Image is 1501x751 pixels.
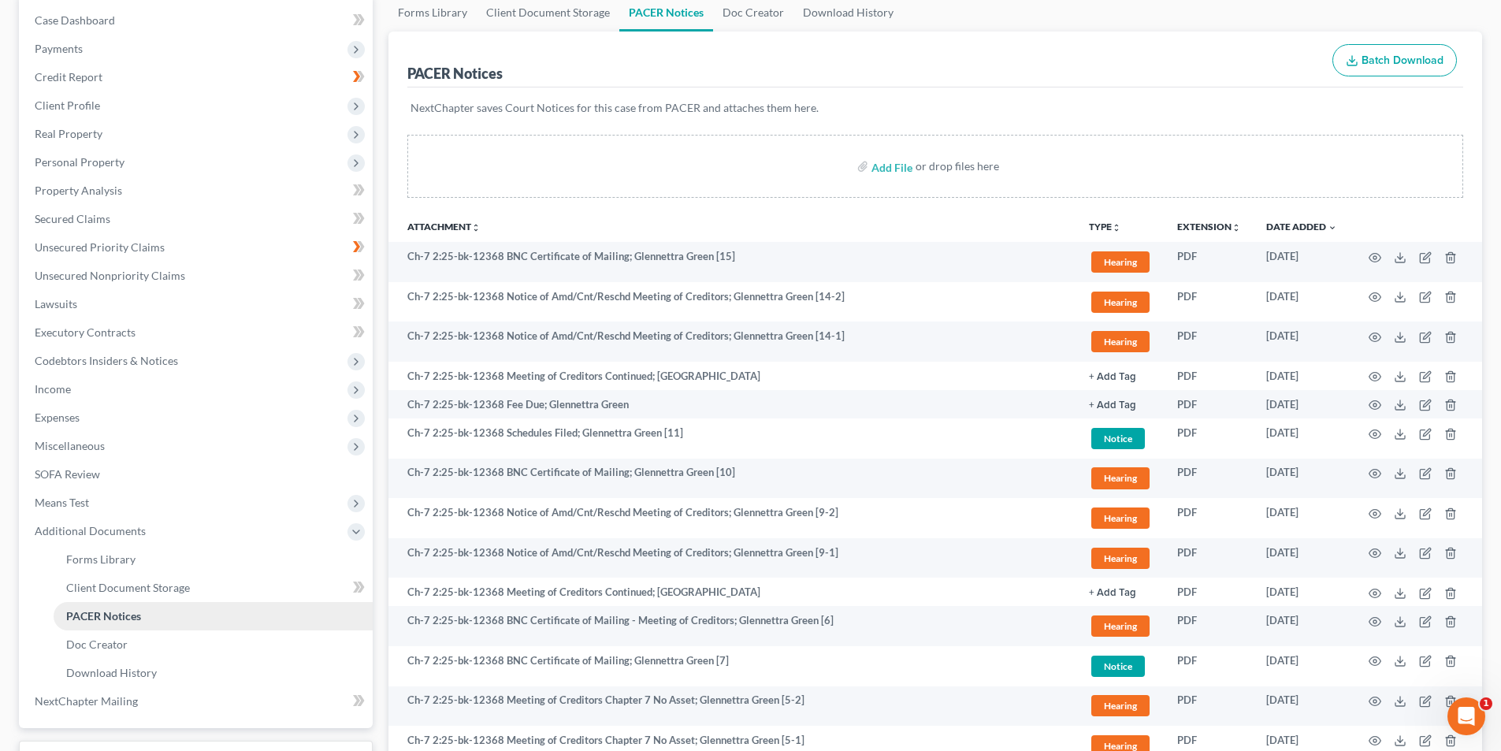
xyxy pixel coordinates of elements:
i: expand_more [1328,223,1337,232]
span: Means Test [35,496,89,509]
iframe: Intercom live chat [1447,697,1485,735]
a: Hearing [1089,465,1152,491]
td: [DATE] [1254,606,1350,646]
span: Hearing [1091,292,1150,313]
td: Ch-7 2:25-bk-12368 BNC Certificate of Mailing; Glennettra Green [7] [388,646,1076,686]
td: [DATE] [1254,242,1350,282]
td: PDF [1165,242,1254,282]
td: Ch-7 2:25-bk-12368 Meeting of Creditors Chapter 7 No Asset; Glennettra Green [5-2] [388,686,1076,727]
a: Client Document Storage [54,574,373,602]
td: PDF [1165,322,1254,362]
a: Hearing [1089,545,1152,571]
a: Hearing [1089,289,1152,315]
a: Download History [54,659,373,687]
span: Doc Creator [66,638,128,651]
a: Unsecured Nonpriority Claims [22,262,373,290]
td: [DATE] [1254,282,1350,322]
div: PACER Notices [407,64,503,83]
p: NextChapter saves Court Notices for this case from PACER and attaches them here. [411,100,1460,116]
td: PDF [1165,418,1254,459]
span: Hearing [1091,548,1150,569]
button: + Add Tag [1089,588,1136,598]
span: Real Property [35,127,102,140]
span: Codebtors Insiders & Notices [35,354,178,367]
td: [DATE] [1254,686,1350,727]
span: Personal Property [35,155,124,169]
span: Notice [1091,428,1145,449]
span: NextChapter Mailing [35,694,138,708]
div: or drop files here [916,158,999,174]
span: Client Document Storage [66,581,190,594]
a: Unsecured Priority Claims [22,233,373,262]
span: SOFA Review [35,467,100,481]
td: [DATE] [1254,322,1350,362]
a: Hearing [1089,613,1152,639]
span: Batch Download [1362,54,1443,67]
span: Hearing [1091,507,1150,529]
span: Hearing [1091,331,1150,352]
td: Ch-7 2:25-bk-12368 Notice of Amd/Cnt/Reschd Meeting of Creditors; Glennettra Green [14-1] [388,322,1076,362]
i: unfold_more [1232,223,1241,232]
button: Batch Download [1332,44,1457,77]
td: PDF [1165,498,1254,538]
span: PACER Notices [66,609,141,623]
td: Ch-7 2:25-bk-12368 BNC Certificate of Mailing; Glennettra Green [10] [388,459,1076,499]
td: Ch-7 2:25-bk-12368 BNC Certificate of Mailing; Glennettra Green [15] [388,242,1076,282]
a: + Add Tag [1089,397,1152,412]
span: Secured Claims [35,212,110,225]
a: Lawsuits [22,290,373,318]
span: Hearing [1091,467,1150,489]
a: Property Analysis [22,177,373,205]
td: [DATE] [1254,390,1350,418]
a: Executory Contracts [22,318,373,347]
td: [DATE] [1254,646,1350,686]
span: Hearing [1091,615,1150,637]
td: Ch-7 2:25-bk-12368 Notice of Amd/Cnt/Reschd Meeting of Creditors; Glennettra Green [14-2] [388,282,1076,322]
a: Hearing [1089,329,1152,355]
a: + Add Tag [1089,585,1152,600]
a: Hearing [1089,693,1152,719]
span: Credit Report [35,70,102,84]
span: Lawsuits [35,297,77,310]
span: Payments [35,42,83,55]
button: + Add Tag [1089,372,1136,382]
span: Expenses [35,411,80,424]
span: Executory Contracts [35,325,136,339]
a: Doc Creator [54,630,373,659]
td: Ch-7 2:25-bk-12368 Notice of Amd/Cnt/Reschd Meeting of Creditors; Glennettra Green [9-1] [388,538,1076,578]
td: [DATE] [1254,362,1350,390]
a: Case Dashboard [22,6,373,35]
a: SOFA Review [22,460,373,489]
td: PDF [1165,362,1254,390]
td: PDF [1165,538,1254,578]
a: PACER Notices [54,602,373,630]
a: Notice [1089,426,1152,452]
i: unfold_more [471,223,481,232]
span: Income [35,382,71,396]
td: Ch-7 2:25-bk-12368 Notice of Amd/Cnt/Reschd Meeting of Creditors; Glennettra Green [9-2] [388,498,1076,538]
a: Extensionunfold_more [1177,221,1241,232]
a: Forms Library [54,545,373,574]
td: Ch-7 2:25-bk-12368 Meeting of Creditors Continued; [GEOGRAPHIC_DATA] [388,578,1076,606]
i: unfold_more [1112,223,1121,232]
td: [DATE] [1254,538,1350,578]
span: Client Profile [35,99,100,112]
span: Additional Documents [35,524,146,537]
span: Miscellaneous [35,439,105,452]
td: PDF [1165,606,1254,646]
a: Secured Claims [22,205,373,233]
span: Download History [66,666,157,679]
span: Notice [1091,656,1145,677]
button: TYPEunfold_more [1089,222,1121,232]
td: [DATE] [1254,459,1350,499]
span: Case Dashboard [35,13,115,27]
a: Notice [1089,653,1152,679]
span: Forms Library [66,552,136,566]
td: [DATE] [1254,578,1350,606]
a: Attachmentunfold_more [407,221,481,232]
td: [DATE] [1254,498,1350,538]
td: [DATE] [1254,418,1350,459]
td: PDF [1165,390,1254,418]
a: + Add Tag [1089,369,1152,384]
span: Property Analysis [35,184,122,197]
